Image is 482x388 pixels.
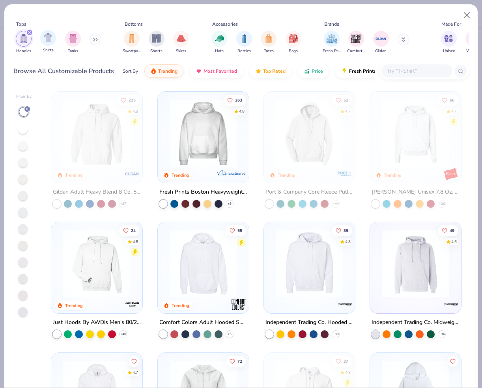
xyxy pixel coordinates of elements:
[272,230,347,298] img: 2cad0c53-772f-4c20-b484-49fff6f1beea
[123,68,138,75] div: Sort By
[127,34,136,43] img: Sweatpants Image
[65,31,81,54] div: filter for Tanks
[378,230,453,298] img: 10d34449-d3d3-42be-8931-7f4dda72ca97
[373,31,389,54] div: filter for Gildan
[129,356,140,367] button: Like
[125,166,140,182] img: Gildan logo
[350,33,362,45] img: Comfort Colors Image
[443,296,459,312] img: Independent Trading Co. logo
[460,8,475,23] button: Close
[261,31,276,54] button: filter button
[465,31,481,54] div: filter for Women
[465,31,481,54] button: filter button
[144,64,183,78] button: Trending
[324,21,339,28] div: Brands
[152,34,161,43] img: Shorts Image
[125,296,140,312] img: Just Hoods By AWDis logo
[332,94,352,105] button: Like
[375,33,387,45] img: Gildan Image
[441,31,457,54] button: filter button
[439,202,445,206] span: + 26
[19,34,28,43] img: Hoodies Image
[235,98,242,102] span: 263
[332,225,352,236] button: Like
[237,229,242,233] span: 55
[378,100,453,167] img: 0369a386-b9b9-4626-8ba8-f8e46008f04c
[261,31,276,54] div: filter for Totes
[347,48,365,54] span: Comfort Colors
[444,34,453,43] img: Unisex Image
[16,31,32,54] div: filter for Hoodies
[345,369,351,375] div: 4.8
[347,31,365,54] div: filter for Comfort Colors
[333,332,338,337] span: + 39
[443,48,455,54] span: Unisex
[344,359,348,363] span: 37
[159,187,247,197] div: Fresh Prints Boston Heavyweight Hoodie
[344,229,348,233] span: 39
[450,229,454,233] span: 49
[439,332,445,337] span: + 36
[59,100,135,167] img: 5ea07373-8dcd-49e9-84b5-91ddf2ef84d2
[372,187,460,197] div: [PERSON_NAME] Unisex 7.8 Oz. Ecosmart 50/50 Pullover Hooded Sweatshirt
[450,98,454,102] span: 66
[264,48,274,54] span: Totes
[133,239,138,245] div: 4.8
[150,68,157,74] img: trending.gif
[326,33,338,45] img: Fresh Prints Image
[345,239,351,245] div: 4.8
[228,202,232,206] span: + 9
[298,64,329,78] button: Price
[149,31,164,54] button: filter button
[177,34,186,43] img: Skirts Image
[158,68,177,74] span: Trending
[159,318,247,328] div: Comfort Colors Adult Hooded Sweatshirt
[438,225,458,236] button: Like
[69,34,77,43] img: Tanks Image
[441,21,461,28] div: Made For
[225,225,246,236] button: Like
[16,48,31,54] span: Hoodies
[212,21,238,28] div: Accessories
[215,48,224,54] span: Hats
[249,64,291,78] button: Top Rated
[337,166,353,182] img: Port & Company logo
[59,230,135,298] img: 7f6694d2-7a75-46a9-a858-69e3d439e35f
[68,48,78,54] span: Tanks
[40,31,56,54] button: filter button
[289,48,298,54] span: Bags
[239,108,244,114] div: 4.8
[16,21,26,28] div: Tops
[255,68,262,74] img: TopRated.gif
[123,48,141,54] span: Sweatpants
[211,31,227,54] div: filter for Hats
[13,66,114,76] div: Browse All Customizable Products
[443,166,459,182] img: Hanes logo
[372,318,460,328] div: Independent Trading Co. Midweight Hooded Sweatshirt
[43,47,54,53] span: Shirts
[265,187,353,197] div: Port & Company Core Fleece Pullover Hooded Sweatshirt
[131,229,136,233] span: 24
[323,31,341,54] button: filter button
[149,31,164,54] div: filter for Shorts
[451,239,457,245] div: 4.6
[375,48,387,54] span: Gildan
[323,48,341,54] span: Fresh Prints
[120,202,126,206] span: + 37
[240,34,248,43] img: Bottles Image
[176,48,186,54] span: Skirts
[53,318,141,328] div: Just Hoods By AWDis Men's 80/20 Midweight College Hooded Sweatshirt
[150,48,163,54] span: Shorts
[347,31,365,54] button: filter button
[225,356,246,367] button: Like
[166,100,241,167] img: 450e3e88-b19a-4ed5-8f95-6d72762331a9
[236,31,252,54] div: filter for Bottles
[265,318,353,328] div: Independent Trading Co. Hooded Sweatshirt
[237,359,242,363] span: 72
[190,64,243,78] button: Most Favorited
[65,31,81,54] button: filter button
[289,34,297,43] img: Bags Image
[333,202,338,206] span: + 44
[173,31,189,54] div: filter for Skirts
[123,31,141,54] button: filter button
